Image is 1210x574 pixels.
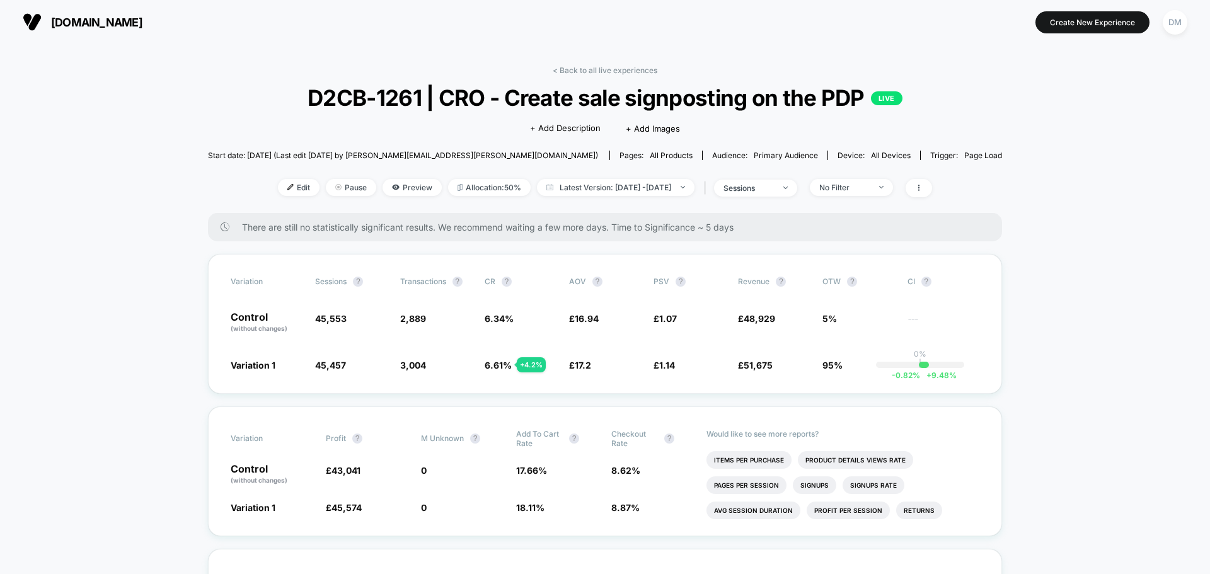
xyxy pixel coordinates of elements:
[553,66,657,75] a: < Back to all live experiences
[315,313,347,324] span: 45,553
[315,360,346,370] span: 45,457
[907,277,977,287] span: CI
[517,357,546,372] div: + 4.2 %
[744,313,775,324] span: 48,929
[569,313,599,324] span: £
[611,429,658,448] span: Checkout Rate
[23,13,42,32] img: Visually logo
[676,277,686,287] button: ?
[879,186,884,188] img: end
[231,360,275,370] span: Variation 1
[681,186,685,188] img: end
[892,370,920,380] span: -0.82 %
[776,277,786,287] button: ?
[896,502,942,519] li: Returns
[485,313,514,324] span: 6.34 %
[827,151,920,160] span: Device:
[964,151,1002,160] span: Page Load
[331,502,362,513] span: 45,574
[654,313,677,324] span: £
[611,502,640,513] span: 8.87 %
[744,360,773,370] span: 51,675
[331,465,360,476] span: 43,041
[231,324,287,332] span: (without changes)
[723,183,774,193] div: sessions
[485,360,512,370] span: 6.61 %
[738,360,773,370] span: £
[907,315,979,333] span: ---
[654,277,669,286] span: PSV
[516,465,547,476] span: 17.66 %
[1163,10,1187,35] div: DM
[921,277,931,287] button: ?
[231,277,300,287] span: Variation
[502,277,512,287] button: ?
[822,277,892,287] span: OTW
[546,184,553,190] img: calendar
[421,465,427,476] span: 0
[706,451,792,469] li: Items Per Purchase
[798,451,913,469] li: Product Details Views Rate
[242,222,977,232] span: There are still no statistically significant results. We recommend waiting a few more days . Time...
[843,476,904,494] li: Signups Rate
[231,464,313,485] p: Control
[575,313,599,324] span: 16.94
[847,277,857,287] button: ?
[819,183,870,192] div: No Filter
[335,184,342,190] img: end
[822,360,843,370] span: 95%
[516,429,563,448] span: Add To Cart Rate
[458,184,463,191] img: rebalance
[326,433,346,443] span: Profit
[51,16,142,29] span: [DOMAIN_NAME]
[783,187,788,189] img: end
[738,277,769,286] span: Revenue
[871,151,911,160] span: all devices
[315,277,347,286] span: Sessions
[1035,11,1149,33] button: Create New Experience
[654,360,675,370] span: £
[871,91,902,105] p: LIVE
[400,313,426,324] span: 2,889
[659,313,677,324] span: 1.07
[231,312,302,333] p: Control
[400,277,446,286] span: Transactions
[592,277,602,287] button: ?
[516,502,544,513] span: 18.11 %
[626,123,680,134] span: + Add Images
[712,151,818,160] div: Audience:
[326,465,360,476] span: £
[659,360,675,370] span: 1.14
[930,151,1002,160] div: Trigger:
[919,359,921,368] p: |
[926,370,931,380] span: +
[569,360,591,370] span: £
[485,277,495,286] span: CR
[664,433,674,444] button: ?
[1159,9,1191,35] button: DM
[470,433,480,444] button: ?
[400,360,426,370] span: 3,004
[807,502,890,519] li: Profit Per Session
[914,349,926,359] p: 0%
[706,476,786,494] li: Pages Per Session
[448,179,531,196] span: Allocation: 50%
[208,151,598,160] span: Start date: [DATE] (Last edit [DATE] by [PERSON_NAME][EMAIL_ADDRESS][PERSON_NAME][DOMAIN_NAME])
[754,151,818,160] span: Primary Audience
[793,476,836,494] li: Signups
[287,184,294,190] img: edit
[822,313,837,324] span: 5%
[569,277,586,286] span: AOV
[421,502,427,513] span: 0
[352,433,362,444] button: ?
[619,151,693,160] div: Pages:
[611,465,640,476] span: 8.62 %
[231,476,287,484] span: (without changes)
[530,122,601,135] span: + Add Description
[231,502,275,513] span: Variation 1
[278,179,320,196] span: Edit
[706,502,800,519] li: Avg Session Duration
[19,12,146,32] button: [DOMAIN_NAME]
[421,433,464,443] span: M Unknown
[706,429,979,439] p: Would like to see more reports?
